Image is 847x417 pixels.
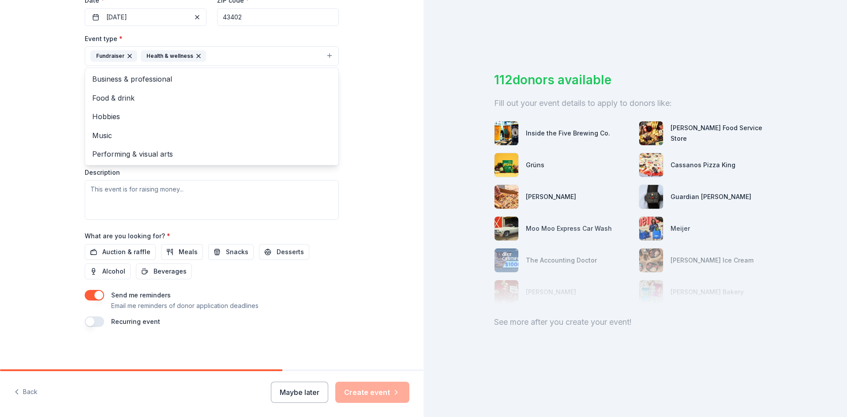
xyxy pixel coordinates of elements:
[85,46,339,66] button: FundraiserHealth & wellness
[92,130,331,141] span: Music
[92,148,331,160] span: Performing & visual arts
[85,68,339,165] div: FundraiserHealth & wellness
[141,50,206,62] div: Health & wellness
[92,111,331,122] span: Hobbies
[92,92,331,104] span: Food & drink
[90,50,137,62] div: Fundraiser
[92,73,331,85] span: Business & professional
